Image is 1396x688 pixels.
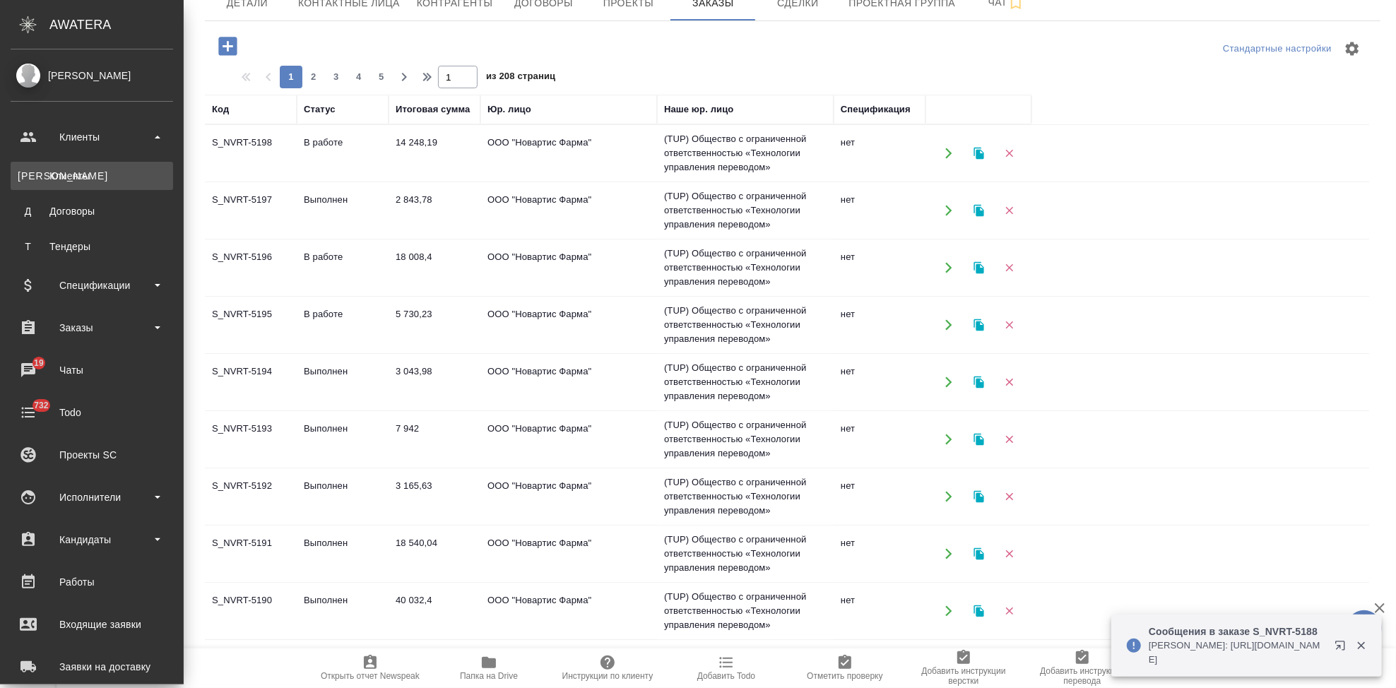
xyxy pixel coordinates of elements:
td: S_NVRT-5198 [205,129,297,178]
td: 3 165,63 [389,472,480,521]
div: Кандидаты [11,529,173,550]
td: (TUP) Общество с ограниченной ответственностью «Технологии управления переводом» [657,354,834,410]
td: S_NVRT-5194 [205,357,297,407]
div: Итоговая сумма [396,102,470,117]
button: Открыть [934,597,963,626]
td: (TUP) Общество с ограниченной ответственностью «Технологии управления переводом» [657,526,834,582]
button: Добавить Todo [667,648,786,688]
button: Открыть [934,139,963,168]
td: (TUP) Общество с ограниченной ответственностью «Технологии управления переводом» [657,125,834,182]
td: В работе [297,300,389,350]
td: S_NVRT-5193 [205,415,297,464]
td: (TUP) Общество с ограниченной ответственностью «Технологии управления переводом» [657,468,834,525]
a: 732Todo [4,395,180,430]
div: Статус [304,102,336,117]
button: Удалить [995,254,1024,283]
td: S_NVRT-5192 [205,472,297,521]
td: нет [834,243,925,292]
span: 19 [25,356,52,370]
a: ТТендеры [11,232,173,261]
button: Удалить [995,482,1024,511]
td: S_NVRT-5197 [205,186,297,235]
button: Папка на Drive [430,648,548,688]
button: Клонировать [964,311,993,340]
a: ДДоговоры [11,197,173,225]
td: нет [834,300,925,350]
span: 2 [302,70,325,84]
td: нет [834,472,925,521]
div: Спецификация [841,102,911,117]
td: (TUP) Общество с ограниченной ответственностью «Технологии управления переводом» [657,583,834,639]
td: ООО "Новартис Фарма" [480,357,657,407]
td: Выполнен [297,472,389,521]
button: Добавить инструкции перевода [1023,648,1142,688]
td: ООО "Новартис Фарма" [480,243,657,292]
button: Открыть [934,425,963,454]
td: В работе [297,129,389,178]
span: Инструкции по клиенту [562,671,653,681]
button: Открыть [934,254,963,283]
span: Отметить проверку [807,671,882,681]
button: Открыть [934,540,963,569]
button: Удалить [995,425,1024,454]
span: Добавить инструкции верстки [913,666,1015,686]
td: ООО "Новартис Фарма" [480,129,657,178]
div: Клиенты [18,169,166,183]
button: Клонировать [964,368,993,397]
div: Клиенты [11,126,173,148]
button: Отметить проверку [786,648,904,688]
div: Входящие заявки [11,614,173,635]
td: ООО "Новартис Фарма" [480,586,657,636]
a: [PERSON_NAME]Клиенты [11,162,173,190]
button: Удалить [995,139,1024,168]
td: 18 540,04 [389,529,480,579]
a: Работы [4,564,180,600]
button: Клонировать [964,597,993,626]
button: Добавить проект [208,32,247,61]
td: нет [834,357,925,407]
td: S_NVRT-5196 [205,243,297,292]
div: Код [212,102,229,117]
button: Закрыть [1347,639,1376,652]
span: Открыть отчет Newspeak [321,671,420,681]
button: Клонировать [964,540,993,569]
td: ООО "Новартис Фарма" [480,529,657,579]
button: Клонировать [964,254,993,283]
span: Папка на Drive [460,671,518,681]
td: 7 942 [389,415,480,464]
td: S_NVRT-5191 [205,529,297,579]
div: AWATERA [49,11,184,39]
a: Проекты SC [4,437,180,473]
button: 4 [348,66,370,88]
td: (TUP) Общество с ограниченной ответственностью «Технологии управления переводом» [657,411,834,468]
div: Проекты SC [11,444,173,465]
button: Удалить [995,368,1024,397]
button: Открыть [934,196,963,225]
td: (TUP) Общество с ограниченной ответственностью «Технологии управления переводом» [657,297,834,353]
td: В работе [297,243,389,292]
div: Заказы [11,317,173,338]
button: Клонировать [964,196,993,225]
div: Todo [11,402,173,423]
button: Удалить [995,311,1024,340]
div: Юр. лицо [487,102,531,117]
td: Выполнен [297,357,389,407]
p: Сообщения в заказе S_NVRT-5188 [1149,624,1325,639]
td: 14 248,19 [389,129,480,178]
a: Заявки на доставку [4,649,180,684]
button: Удалить [995,540,1024,569]
button: Клонировать [964,482,993,511]
td: ООО "Новартис Фарма" [480,415,657,464]
button: Удалить [995,196,1024,225]
td: (TUP) Общество с ограниченной ответственностью «Технологии управления переводом» [657,239,834,296]
p: [PERSON_NAME]: [URL][DOMAIN_NAME] [1149,639,1325,667]
button: Открыть [934,311,963,340]
td: 40 032,4 [389,586,480,636]
td: нет [834,415,925,464]
div: Заявки на доставку [11,656,173,677]
td: S_NVRT-5195 [205,300,297,350]
button: Добавить инструкции верстки [904,648,1023,688]
div: Наше юр. лицо [664,102,734,117]
button: Клонировать [964,139,993,168]
button: 2 [302,66,325,88]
